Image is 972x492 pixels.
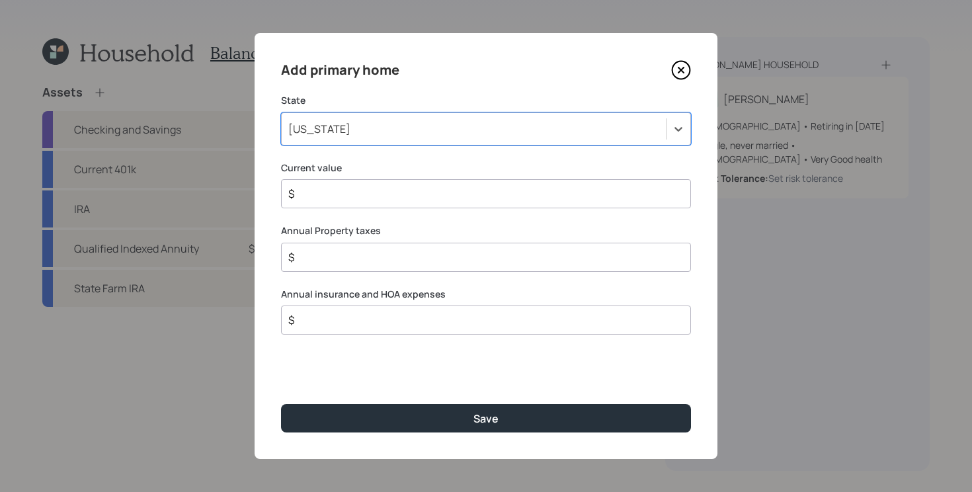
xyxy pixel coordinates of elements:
[288,122,350,136] div: [US_STATE]
[473,411,499,426] div: Save
[281,94,691,107] label: State
[281,60,399,81] h4: Add primary home
[281,288,691,301] label: Annual insurance and HOA expenses
[281,224,691,237] label: Annual Property taxes
[281,404,691,432] button: Save
[281,161,691,175] label: Current value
